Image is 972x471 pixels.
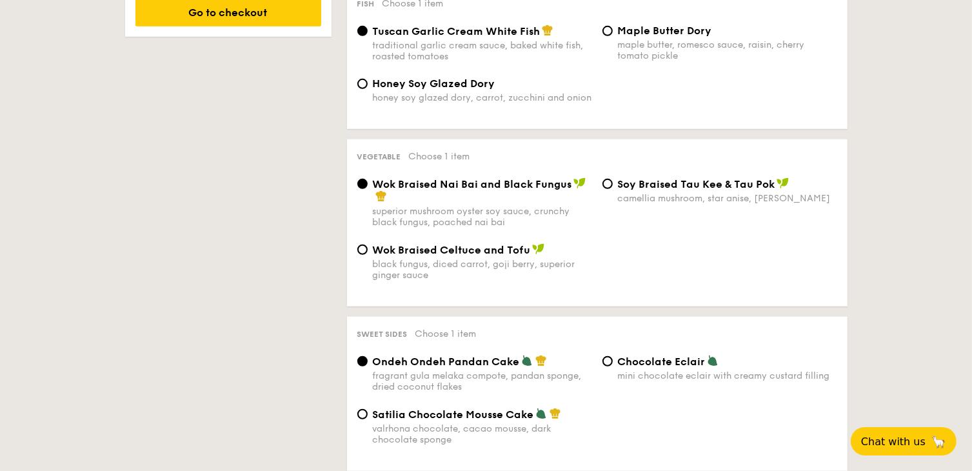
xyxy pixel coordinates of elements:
img: icon-vegan.f8ff3823.svg [532,243,545,255]
div: superior mushroom oyster soy sauce, crunchy black fungus, poached nai bai [373,206,592,228]
img: icon-vegan.f8ff3823.svg [573,177,586,189]
input: Chocolate Eclairmini chocolate eclair with creamy custard filling [602,356,613,366]
div: camellia mushroom, star anise, [PERSON_NAME] [618,193,837,204]
span: Ondeh Ondeh Pandan Cake [373,356,520,368]
input: Honey Soy Glazed Doryhoney soy glazed dory, carrot, zucchini and onion [357,79,368,89]
span: Chat with us [861,436,926,448]
div: maple butter, romesco sauce, raisin, cherry tomato pickle [618,39,837,61]
img: icon-vegan.f8ff3823.svg [777,177,789,189]
span: Maple Butter Dory [618,25,712,37]
img: icon-vegetarian.fe4039eb.svg [521,355,533,366]
span: Wok Braised Celtuce and Tofu [373,244,531,256]
img: icon-chef-hat.a58ddaea.svg [550,408,561,419]
input: Wok Braised Celtuce and Tofublack fungus, diced carrot, goji berry, superior ginger sauce [357,245,368,255]
button: Chat with us🦙 [851,427,957,456]
input: Maple Butter Dorymaple butter, romesco sauce, raisin, cherry tomato pickle [602,26,613,36]
span: 🦙 [931,434,946,449]
input: Wok Braised Nai Bai and Black Fungussuperior mushroom oyster soy sauce, crunchy black fungus, poa... [357,179,368,189]
input: Satilia Chocolate Mousse Cakevalrhona chocolate, cacao mousse, dark chocolate sponge [357,409,368,419]
span: Choose 1 item [409,151,470,162]
img: icon-chef-hat.a58ddaea.svg [535,355,547,366]
div: traditional garlic cream sauce, baked white fish, roasted tomatoes [373,40,592,62]
img: icon-vegetarian.fe4039eb.svg [707,355,719,366]
span: Sweet sides [357,330,408,339]
div: honey soy glazed dory, carrot, zucchini and onion [373,92,592,103]
span: Chocolate Eclair [618,356,706,368]
div: black fungus, diced carrot, goji berry, superior ginger sauce [373,259,592,281]
img: icon-chef-hat.a58ddaea.svg [375,190,387,202]
input: Ondeh Ondeh Pandan Cakefragrant gula melaka compote, pandan sponge, dried coconut flakes [357,356,368,366]
span: Wok Braised Nai Bai and Black Fungus [373,178,572,190]
span: Honey Soy Glazed Dory [373,77,495,90]
input: ⁠Soy Braised Tau Kee & Tau Pokcamellia mushroom, star anise, [PERSON_NAME] [602,179,613,189]
div: mini chocolate eclair with creamy custard filling [618,370,837,381]
span: Satilia Chocolate Mousse Cake [373,408,534,421]
span: ⁠Soy Braised Tau Kee & Tau Pok [618,178,775,190]
img: icon-chef-hat.a58ddaea.svg [542,25,553,36]
input: Tuscan Garlic Cream White Fishtraditional garlic cream sauce, baked white fish, roasted tomatoes [357,26,368,36]
span: Choose 1 item [415,328,477,339]
img: icon-vegetarian.fe4039eb.svg [535,408,547,419]
span: Tuscan Garlic Cream White Fish [373,25,541,37]
div: valrhona chocolate, cacao mousse, dark chocolate sponge [373,423,592,445]
div: fragrant gula melaka compote, pandan sponge, dried coconut flakes [373,370,592,392]
span: Vegetable [357,152,401,161]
